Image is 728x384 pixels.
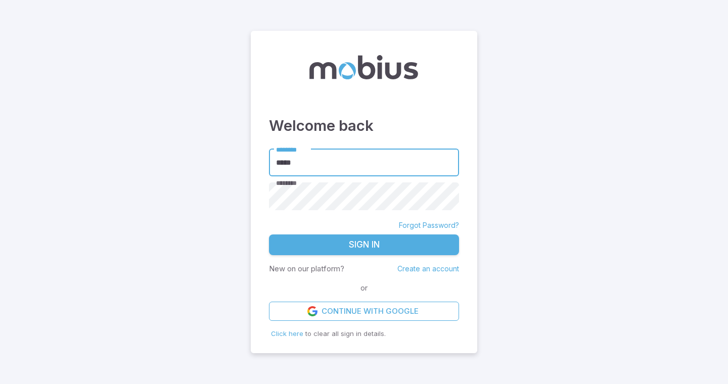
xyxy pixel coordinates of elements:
[358,282,370,294] span: or
[269,234,459,256] button: Sign In
[397,264,459,273] a: Create an account
[269,263,344,274] p: New on our platform?
[269,115,459,137] h3: Welcome back
[271,329,303,338] span: Click here
[399,220,459,230] a: Forgot Password?
[271,329,457,339] p: to clear all sign in details.
[269,302,459,321] a: Continue with Google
